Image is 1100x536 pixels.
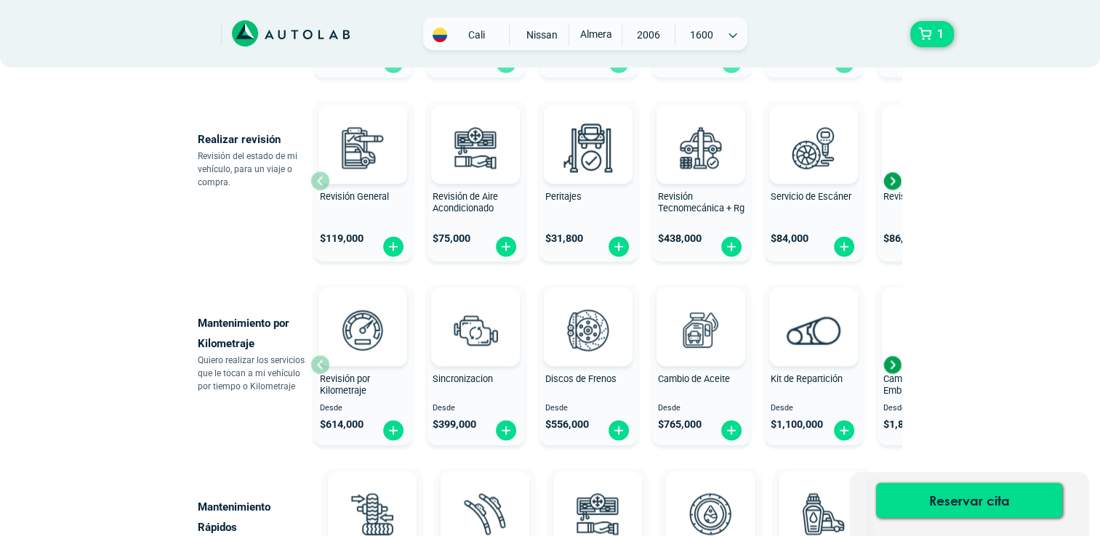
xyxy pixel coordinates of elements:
[881,354,903,375] div: Next slide
[765,100,863,261] button: Servicio de Escáner $84,000
[878,100,976,261] button: Revisión de Batería $86,900
[433,28,447,42] img: Flag of COLOMBIA
[688,474,732,518] img: AD0BCuuxAAAAAElFTkSuQmCC
[894,115,958,179] img: cambio_bateria-v3.svg
[454,108,497,152] img: AD0BCuuxAAAAAElFTkSuQmCC
[883,404,970,413] span: Desde
[433,232,470,245] span: $ 75,000
[876,483,1062,518] button: Reservar cita
[443,115,507,179] img: aire_acondicionado-v3.svg
[314,100,412,261] button: Revisión General $119,000
[658,232,702,245] span: $ 438,000
[331,115,395,179] img: revision_general-v3.svg
[782,115,846,179] img: escaner-v3.svg
[771,418,823,431] span: $ 1,100,000
[652,100,750,261] button: Revisión Tecnomecánica + Rg $438,000
[545,191,582,202] span: Peritajes
[350,474,394,518] img: AD0BCuuxAAAAAElFTkSuQmCC
[771,232,808,245] span: $ 84,000
[433,373,493,384] span: Sincronizacion
[934,22,947,46] span: 1
[198,313,310,354] p: Mantenimiento por Kilometraje
[515,24,567,46] span: NISSAN
[881,170,903,192] div: Next slide
[658,191,744,214] span: Revisión Tecnomecánica + Rg
[320,404,406,413] span: Desde
[314,284,412,445] button: Revisión por Kilometraje Desde $614,000
[539,100,638,261] button: Peritajes $31,800
[878,284,976,445] button: Cambio de Kit de Embrague Desde $1,810,000
[883,232,921,245] span: $ 86,900
[545,232,583,245] span: $ 31,800
[720,419,743,442] img: fi_plus-circle2.svg
[198,129,310,150] p: Realizar revisión
[720,235,743,258] img: fi_plus-circle2.svg
[792,291,835,334] img: AD0BCuuxAAAAAElFTkSuQmCC
[427,284,525,445] button: Sincronizacion Desde $399,000
[652,284,750,445] button: Cambio de Aceite Desde $765,000
[669,115,733,179] img: revision_tecno_mecanica-v3.svg
[658,373,730,384] span: Cambio de Aceite
[320,418,364,431] span: $ 614,000
[607,235,630,258] img: fi_plus-circle2.svg
[382,419,405,442] img: fi_plus-circle2.svg
[198,150,310,189] p: Revisión del estado de mi vehículo, para un viaje o compra.
[771,191,851,202] span: Servicio de Escáner
[771,373,843,384] span: Kit de Repartición
[341,108,385,152] img: AD0BCuuxAAAAAElFTkSuQmCC
[787,316,841,344] img: correa_de_reparticion-v3.svg
[566,291,610,334] img: AD0BCuuxAAAAAElFTkSuQmCC
[675,24,727,46] span: 1600
[894,298,958,362] img: kit_de_embrague-v3.svg
[556,298,620,362] img: frenos2-v3.svg
[382,235,405,258] img: fi_plus-circle2.svg
[801,474,845,518] img: AD0BCuuxAAAAAElFTkSuQmCC
[494,235,518,258] img: fi_plus-circle2.svg
[679,291,723,334] img: AD0BCuuxAAAAAElFTkSuQmCC
[320,232,364,245] span: $ 119,000
[545,373,617,384] span: Discos de Frenos
[556,115,620,179] img: peritaje-v3.svg
[198,354,310,393] p: Quiero realizar los servicios que le tocan a mi vehículo por tiempo o Kilometraje
[792,108,835,152] img: AD0BCuuxAAAAAElFTkSuQmCC
[443,298,507,362] img: sincronizacion-v3.svg
[341,291,385,334] img: AD0BCuuxAAAAAElFTkSuQmCC
[883,373,952,397] span: Cambio de Kit de Embrague
[463,474,507,518] img: AD0BCuuxAAAAAElFTkSuQmCC
[910,21,954,47] button: 1
[539,284,638,445] button: Discos de Frenos Desde $556,000
[433,418,476,431] span: $ 399,000
[771,404,857,413] span: Desde
[658,404,744,413] span: Desde
[607,419,630,442] img: fi_plus-circle2.svg
[832,419,856,442] img: fi_plus-circle2.svg
[569,24,621,44] span: ALMERA
[451,28,502,42] span: Cali
[433,191,498,214] span: Revisión de Aire Acondicionado
[669,298,733,362] img: cambio_de_aceite-v3.svg
[433,404,519,413] span: Desde
[320,191,389,202] span: Revisión General
[454,291,497,334] img: AD0BCuuxAAAAAElFTkSuQmCC
[331,298,395,362] img: revision_por_kilometraje-v3.svg
[883,191,962,202] span: Revisión de Batería
[494,419,518,442] img: fi_plus-circle2.svg
[566,108,610,152] img: AD0BCuuxAAAAAElFTkSuQmCC
[622,24,674,46] span: 2006
[679,108,723,152] img: AD0BCuuxAAAAAElFTkSuQmCC
[765,284,863,445] button: Kit de Repartición Desde $1,100,000
[883,418,936,431] span: $ 1,810,000
[576,474,619,518] img: AD0BCuuxAAAAAElFTkSuQmCC
[545,418,589,431] span: $ 556,000
[658,418,702,431] span: $ 765,000
[427,100,525,261] button: Revisión de Aire Acondicionado $75,000
[545,404,632,413] span: Desde
[832,235,856,258] img: fi_plus-circle2.svg
[320,373,370,397] span: Revisión por Kilometraje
